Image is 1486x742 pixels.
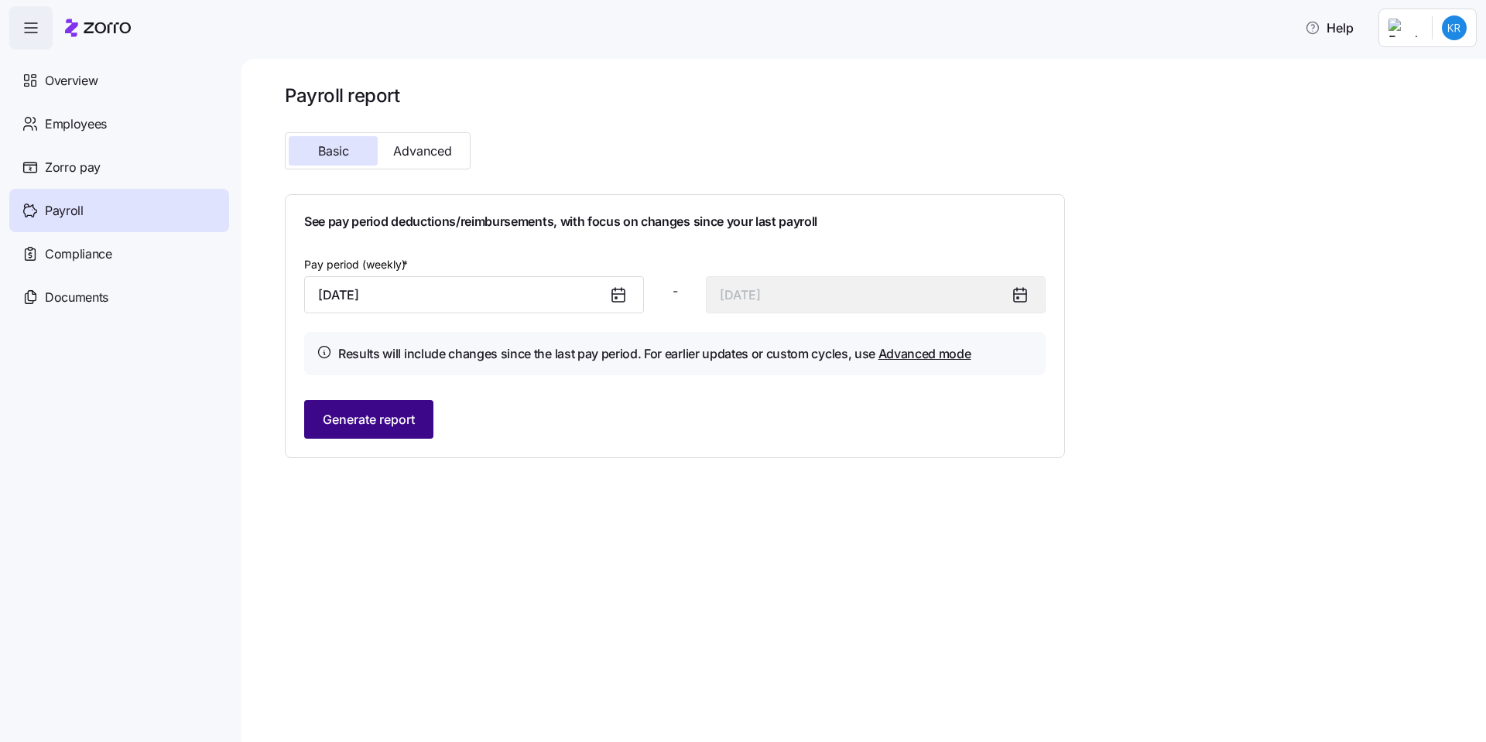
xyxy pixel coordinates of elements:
[706,276,1046,313] input: End date
[45,71,98,91] span: Overview
[318,145,349,157] span: Basic
[45,244,112,264] span: Compliance
[45,201,84,221] span: Payroll
[285,84,1065,108] h1: Payroll report
[304,400,433,439] button: Generate report
[45,288,108,307] span: Documents
[9,189,229,232] a: Payroll
[323,410,415,429] span: Generate report
[9,275,229,319] a: Documents
[878,346,971,361] a: Advanced mode
[304,256,411,273] label: Pay period (weekly)
[304,214,1046,230] h1: See pay period deductions/reimbursements, with focus on changes since your last payroll
[1305,19,1354,37] span: Help
[9,145,229,189] a: Zorro pay
[9,232,229,275] a: Compliance
[1388,19,1419,37] img: Employer logo
[1293,12,1366,43] button: Help
[304,276,644,313] input: Start date
[673,282,678,301] span: -
[393,145,452,157] span: Advanced
[45,158,101,177] span: Zorro pay
[1442,15,1467,40] img: 51792b6ac7dd2491e32c07edb1a063e5
[9,102,229,145] a: Employees
[338,344,971,364] h4: Results will include changes since the last pay period. For earlier updates or custom cycles, use
[45,115,107,134] span: Employees
[9,59,229,102] a: Overview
